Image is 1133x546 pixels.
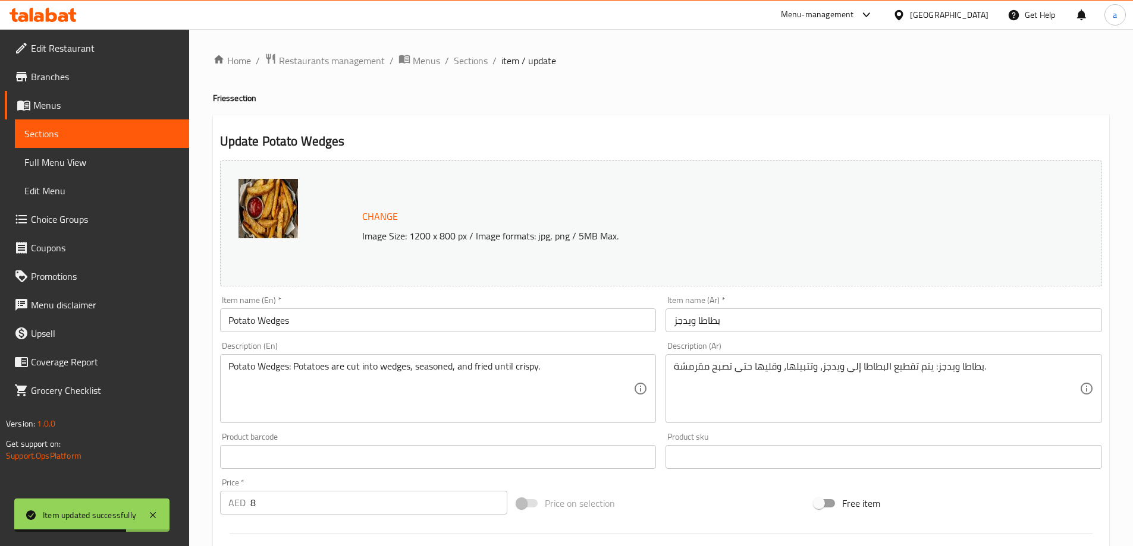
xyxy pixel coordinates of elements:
[362,208,398,225] span: Change
[492,53,497,68] li: /
[31,355,180,369] span: Coverage Report
[256,53,260,68] li: /
[265,53,385,68] a: Restaurants management
[5,34,189,62] a: Edit Restaurant
[220,445,657,469] input: Please enter product barcode
[31,70,180,84] span: Branches
[674,361,1079,417] textarea: بطاطا ويدجز: يتم تقطيع البطاطا إلى ويدجز، وتتبيلها، وقليها حتى تصبح مقرمشة.
[454,53,488,68] a: Sections
[31,41,180,55] span: Edit Restaurant
[220,308,657,332] input: Enter name En
[910,8,988,21] div: [GEOGRAPHIC_DATA]
[5,376,189,405] a: Grocery Checklist
[31,298,180,312] span: Menu disclaimer
[545,496,615,510] span: Price on selection
[5,348,189,376] a: Coverage Report
[33,98,180,112] span: Menus
[5,262,189,291] a: Promotions
[31,241,180,255] span: Coupons
[6,436,61,452] span: Get support on:
[213,92,1109,104] h4: Fries section
[445,53,449,68] li: /
[6,416,35,431] span: Version:
[24,184,180,198] span: Edit Menu
[31,326,180,340] span: Upsell
[15,148,189,176] a: Full Menu View
[398,53,440,68] a: Menus
[31,212,180,226] span: Choice Groups
[781,8,854,22] div: Menu-management
[666,445,1102,469] input: Please enter product sku
[5,62,189,91] a: Branches
[357,204,403,229] button: Change
[238,179,298,238] img: Potato_Wedges638907856627475246.jpg
[390,53,394,68] li: /
[250,491,508,515] input: Please enter price
[413,53,440,68] span: Menus
[1113,8,1117,21] span: a
[31,383,180,397] span: Grocery Checklist
[24,155,180,169] span: Full Menu View
[5,91,189,119] a: Menus
[37,416,55,431] span: 1.0.0
[279,53,385,68] span: Restaurants management
[220,132,1102,150] h2: Update Potato Wedges
[228,361,634,417] textarea: Potato Wedges: Potatoes are cut into wedges, seasoned, and fried until crispy.
[6,448,81,463] a: Support.OpsPlatform
[228,495,246,510] p: AED
[213,53,1109,68] nav: breadcrumb
[357,229,991,243] p: Image Size: 1200 x 800 px / Image formats: jpg, png / 5MB Max.
[5,291,189,319] a: Menu disclaimer
[15,176,189,205] a: Edit Menu
[43,509,136,522] div: Item updated successfully
[501,53,556,68] span: item / update
[31,269,180,283] span: Promotions
[24,127,180,141] span: Sections
[5,205,189,233] a: Choice Groups
[842,496,880,510] span: Free item
[5,319,189,348] a: Upsell
[15,119,189,148] a: Sections
[5,233,189,262] a: Coupons
[666,308,1102,332] input: Enter name Ar
[213,53,251,68] a: Home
